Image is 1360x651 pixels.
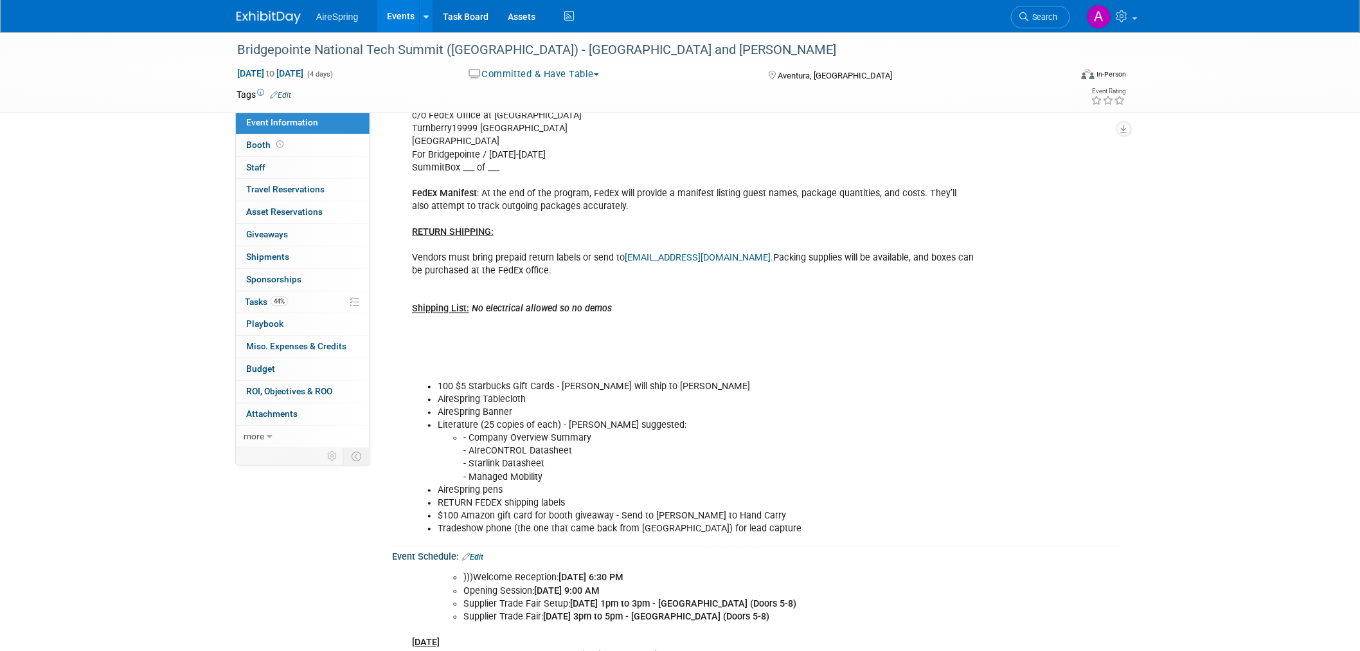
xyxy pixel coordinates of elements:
[246,140,286,150] span: Booth
[233,39,1051,62] div: Bridgepointe National Tech Summit ([GEOGRAPHIC_DATA]) - [GEOGRAPHIC_DATA] and [PERSON_NAME]
[236,179,370,201] a: Travel Reservations
[236,224,370,246] a: Giveaways
[236,134,370,156] a: Booth
[463,432,974,484] li: - Company Overview Summary - AIreCONTROL Datasheet - Starlink Datasheet - Managed Mobility
[778,71,892,80] span: Aventura, [GEOGRAPHIC_DATA]
[246,206,323,217] span: Asset Reservations
[236,291,370,313] a: Tasks44%
[344,448,370,464] td: Toggle Event Tabs
[246,229,288,239] span: Giveaways
[438,407,974,419] li: AireSpring Banner
[534,586,600,597] b: [DATE] 9:00 AM
[412,226,494,237] b: RETURN SHIPPING:
[274,140,286,149] span: Booth not reserved yet
[236,381,370,403] a: ROI, Objectives & ROO
[244,431,264,441] span: more
[463,611,974,624] li: Supplier Trade Fair:
[236,201,370,223] a: Asset Reservations
[245,297,288,307] span: Tasks
[246,341,346,351] span: Misc. Expenses & Credits
[1087,5,1111,29] img: Aila Ortiaga
[246,252,289,262] span: Shipments
[1082,69,1095,79] img: Format-Inperson.png
[438,381,974,394] li: 100 $5 Starbucks Gift Cards - [PERSON_NAME] will ship to [PERSON_NAME]
[236,313,370,335] a: Playbook
[463,572,974,585] li: )))Welcome Reception:
[438,419,974,484] li: Literature (25 copies of each) - [PERSON_NAME] suggested:
[570,599,796,610] b: [DATE] 1pm to 3pm - [GEOGRAPHIC_DATA] (Doors 5-8)
[994,67,1127,86] div: Event Format
[236,246,370,268] a: Shipments
[236,336,370,358] a: Misc. Expenses & Credits
[237,11,301,24] img: ExhibitDay
[236,157,370,179] a: Staff
[412,188,477,199] b: FedEx Manifest
[438,497,974,510] li: RETURN FEDEX shipping labels
[472,304,612,315] i: No electrical allowed so no demos
[462,553,483,562] a: Edit
[1096,69,1127,79] div: In-Person
[412,637,440,648] b: [DATE]
[264,68,276,78] span: to
[316,12,358,22] span: AireSpring
[463,598,974,611] li: Supplier Trade Fair Setup:
[236,426,370,448] a: more
[464,68,605,81] button: Committed & Have Table
[321,448,344,464] td: Personalize Event Tab Strip
[236,112,370,134] a: Event Information
[438,510,974,523] li: $100 Amazon gift card for booth giveaway - Send to [PERSON_NAME] to Hand Carry
[246,408,298,419] span: Attachments
[236,269,370,291] a: Sponsorships
[543,612,769,623] b: [DATE] 3pm to 5pm - [GEOGRAPHIC_DATA] (Doors 5-8)
[246,117,318,127] span: Event Information
[246,162,265,172] span: Staff
[236,403,370,425] a: Attachments
[271,297,288,306] span: 44%
[559,573,623,583] b: [DATE] 6:30 PM
[306,70,333,78] span: (4 days)
[270,91,291,100] a: Edit
[1028,12,1058,22] span: Search
[1011,6,1070,28] a: Search
[236,358,370,380] a: Budget
[625,252,773,263] a: [EMAIL_ADDRESS][DOMAIN_NAME].
[246,386,332,396] span: ROI, Objectives & ROO
[438,484,974,497] li: AireSpring pens
[1091,88,1126,95] div: Event Rating
[412,304,469,315] b: Shipping List:
[392,547,1123,564] div: Event Schedule:
[246,184,325,194] span: Travel Reservations
[438,394,974,407] li: AireSpring Tablecloth
[246,363,275,374] span: Budget
[438,523,974,536] li: Tradeshow phone (the one that came back from [GEOGRAPHIC_DATA]) for lead capture
[246,318,283,329] span: Playbook
[237,88,291,101] td: Tags
[237,68,304,79] span: [DATE] [DATE]
[463,585,974,598] li: Opening Session:
[246,274,301,284] span: Sponsorships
